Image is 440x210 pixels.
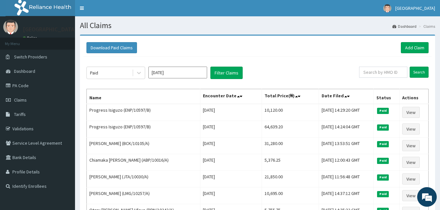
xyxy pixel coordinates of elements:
td: 31,280.00 [262,137,319,154]
td: [DATE] 13:53:51 GMT [319,137,374,154]
span: Switch Providers [14,54,47,60]
button: Download Paid Claims [86,42,137,53]
td: 5,376.25 [262,154,319,171]
td: 10,120.00 [262,104,319,121]
th: Total Price(₦) [262,89,319,104]
li: Claims [417,24,435,29]
span: Paid [377,124,389,130]
span: Paid [377,191,389,197]
input: Search by HMO ID [359,67,407,78]
td: 10,695.00 [262,187,319,204]
input: Search [410,67,429,78]
span: Paid [377,108,389,114]
td: [PERSON_NAME] (LMG/10257/A) [87,187,200,204]
h1: All Claims [80,21,435,30]
span: Paid [377,158,389,164]
td: [DATE] 14:24:04 GMT [319,121,374,137]
td: [DATE] [200,171,262,187]
td: [DATE] [200,121,262,137]
td: Progress Isiguzo (ENP/10597/B) [87,121,200,137]
span: Tariffs [14,111,26,117]
div: Paid [90,70,98,76]
th: Name [87,89,200,104]
td: [DATE] [200,154,262,171]
a: View [402,157,420,168]
th: Date Filed [319,89,374,104]
span: Paid [377,141,389,147]
td: [DATE] [200,104,262,121]
td: [DATE] [200,137,262,154]
td: [PERSON_NAME] (BCK/10105/A) [87,137,200,154]
th: Status [374,89,399,104]
td: 64,639.20 [262,121,319,137]
th: Encounter Date [200,89,262,104]
span: [GEOGRAPHIC_DATA] [395,5,435,11]
td: 21,850.00 [262,171,319,187]
span: Dashboard [14,68,35,74]
img: User Image [383,4,391,12]
a: View [402,173,420,185]
a: Dashboard [392,24,417,29]
td: Progress Isiguzo (ENP/10597/B) [87,104,200,121]
a: Add Claim [401,42,429,53]
img: User Image [3,20,18,34]
a: Online [23,36,38,40]
input: Select Month and Year [148,67,207,78]
td: [DATE] 11:56:48 GMT [319,171,374,187]
button: Filter Claims [210,67,243,79]
th: Actions [399,89,428,104]
td: [DATE] 12:00:43 GMT [319,154,374,171]
span: Claims [14,97,27,103]
td: [DATE] [200,187,262,204]
a: View [402,107,420,118]
td: Chiamaka [PERSON_NAME] (ABP/10016/A) [87,154,200,171]
td: [DATE] 14:29:20 GMT [319,104,374,121]
a: View [402,140,420,151]
a: View [402,123,420,135]
span: Paid [377,174,389,180]
a: View [402,190,420,201]
td: [PERSON_NAME] (JTA/10030/A) [87,171,200,187]
p: [GEOGRAPHIC_DATA] [23,26,77,32]
td: [DATE] 14:37:12 GMT [319,187,374,204]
